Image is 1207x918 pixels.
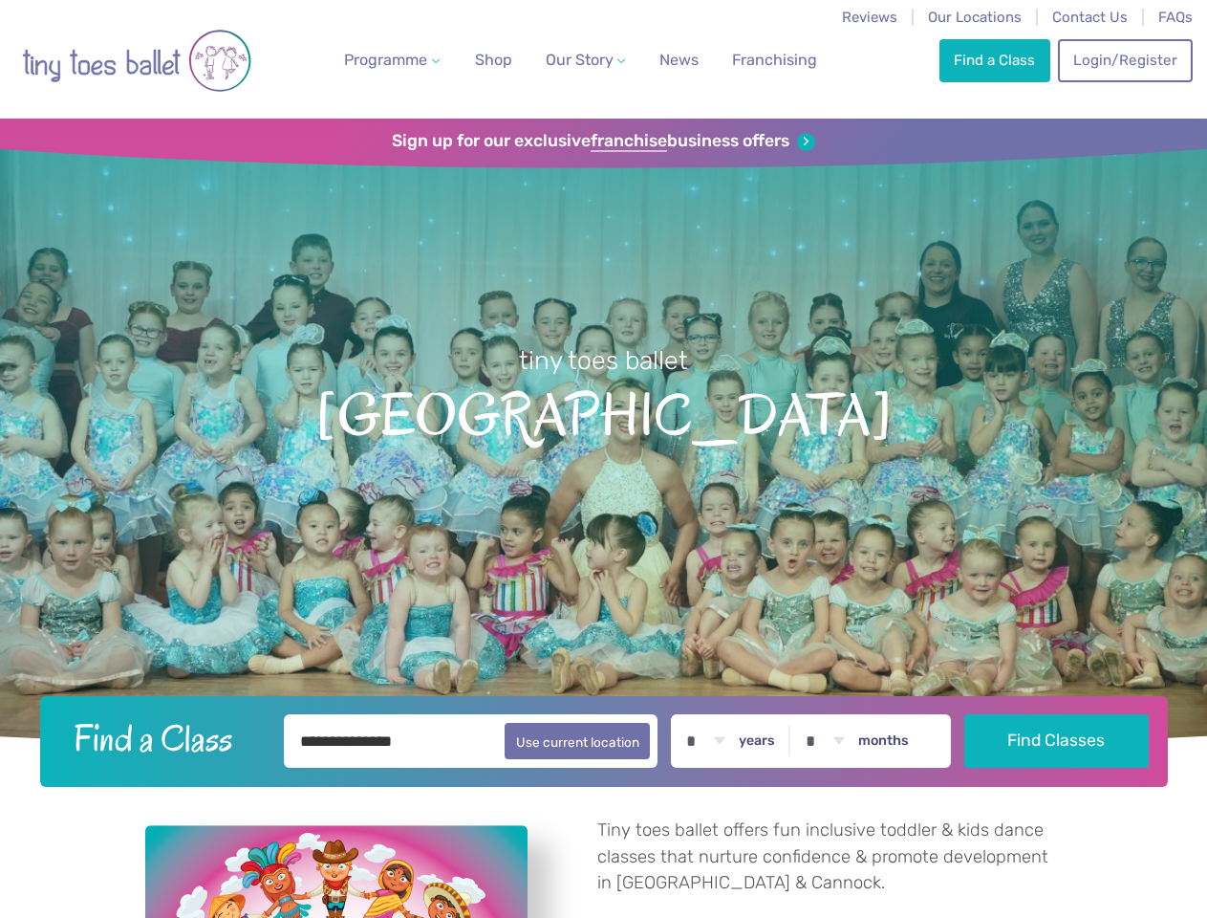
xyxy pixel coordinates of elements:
[964,714,1149,768] button: Find Classes
[1052,9,1128,26] a: Contact Us
[858,732,909,750] label: months
[546,51,614,69] span: Our Story
[344,51,427,69] span: Programme
[336,41,447,79] a: Programme
[659,51,699,69] span: News
[392,131,815,152] a: Sign up for our exclusivefranchisebusiness offers
[31,378,1176,448] span: [GEOGRAPHIC_DATA]
[467,41,520,79] a: Shop
[519,345,688,376] small: tiny toes ballet
[22,12,251,109] img: tiny toes ballet
[739,732,775,750] label: years
[842,9,897,26] a: Reviews
[591,131,667,152] strong: franchise
[732,51,817,69] span: Franchising
[597,818,1063,897] p: Tiny toes ballet offers fun inclusive toddler & kids dance classes that nurture confidence & prom...
[505,723,651,759] button: Use current location
[1158,9,1193,26] a: FAQs
[939,39,1050,81] a: Find a Class
[1058,39,1192,81] a: Login/Register
[475,51,512,69] span: Shop
[724,41,825,79] a: Franchising
[652,41,706,79] a: News
[58,714,270,762] h2: Find a Class
[928,9,1022,26] a: Our Locations
[537,41,633,79] a: Our Story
